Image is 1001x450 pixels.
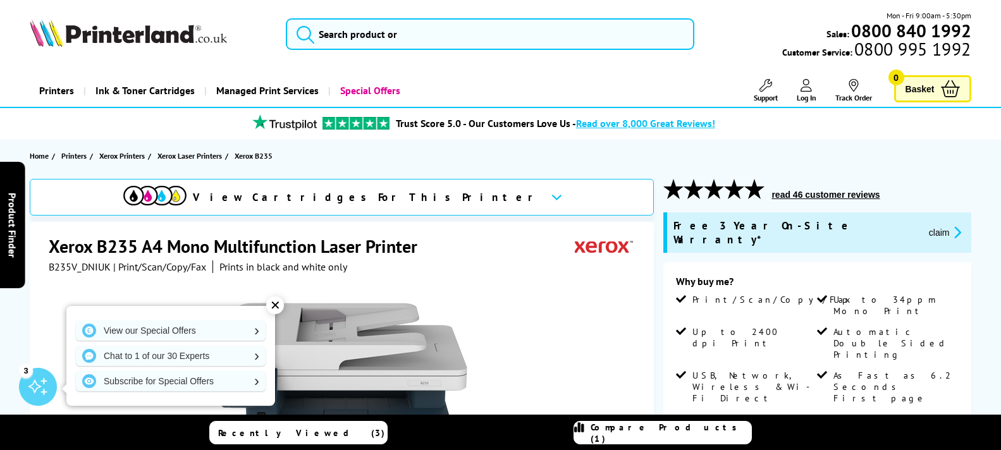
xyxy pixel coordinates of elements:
[575,234,633,258] img: Xerox
[574,421,752,444] a: Compare Products (1)
[925,225,965,240] button: promo-description
[30,19,227,47] img: Printerland Logo
[157,149,222,162] span: Xerox Laser Printers
[692,326,814,349] span: Up to 2400 dpi Print
[887,9,971,21] span: Mon - Fri 9:00am - 5:30pm
[113,260,206,273] span: | Print/Scan/Copy/Fax
[209,421,388,444] a: Recently Viewed (3)
[833,294,955,317] span: Up to 34ppm Mono Print
[797,79,816,102] a: Log In
[833,370,955,404] span: As Fast as 6.2 Seconds First page
[754,93,778,102] span: Support
[266,296,284,314] div: ✕
[235,151,273,161] span: Xerox B235
[76,320,266,341] a: View our Special Offers
[754,79,778,102] a: Support
[849,25,971,37] a: 0800 840 1992
[219,260,347,273] i: Prints in black and white only
[95,75,195,107] span: Ink & Toner Cartridges
[286,18,694,50] input: Search product or
[673,219,918,246] span: Free 3 Year On-Site Warranty*
[322,117,390,130] img: trustpilot rating
[99,149,145,162] span: Xerox Printers
[30,149,52,162] a: Home
[204,75,328,107] a: Managed Print Services
[852,43,971,55] span: 0800 995 1992
[30,149,49,162] span: Home
[833,326,955,360] span: Automatic Double Sided Printing
[328,75,410,107] a: Special Offers
[888,70,904,85] span: 0
[193,190,541,204] span: View Cartridges For This Printer
[6,193,19,258] span: Product Finder
[692,370,814,404] span: USB, Network, Wireless & Wi-Fi Direct
[61,149,87,162] span: Printers
[906,80,935,97] span: Basket
[49,260,111,273] span: B235V_DNIUK
[851,19,971,42] b: 0800 840 1992
[19,363,33,377] div: 3
[797,93,816,102] span: Log In
[894,75,971,102] a: Basket 0
[123,186,187,205] img: cmyk-icon.svg
[835,79,872,102] a: Track Order
[76,346,266,366] a: Chat to 1 of our 30 Experts
[157,149,225,162] a: Xerox Laser Printers
[576,117,715,130] span: Read over 8,000 Great Reviews!
[76,371,266,391] a: Subscribe for Special Offers
[591,422,751,444] span: Compare Products (1)
[30,19,269,49] a: Printerland Logo
[30,75,83,107] a: Printers
[396,117,715,130] a: Trust Score 5.0 - Our Customers Love Us -Read over 8,000 Great Reviews!
[218,427,385,439] span: Recently Viewed (3)
[676,275,958,294] div: Why buy me?
[247,114,322,130] img: trustpilot rating
[83,75,204,107] a: Ink & Toner Cartridges
[782,43,971,58] span: Customer Service:
[99,149,148,162] a: Xerox Printers
[692,294,855,305] span: Print/Scan/Copy/Fax
[768,189,883,200] button: read 46 customer reviews
[61,149,90,162] a: Printers
[49,234,430,258] h1: Xerox B235 A4 Mono Multifunction Laser Printer
[826,28,849,40] span: Sales:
